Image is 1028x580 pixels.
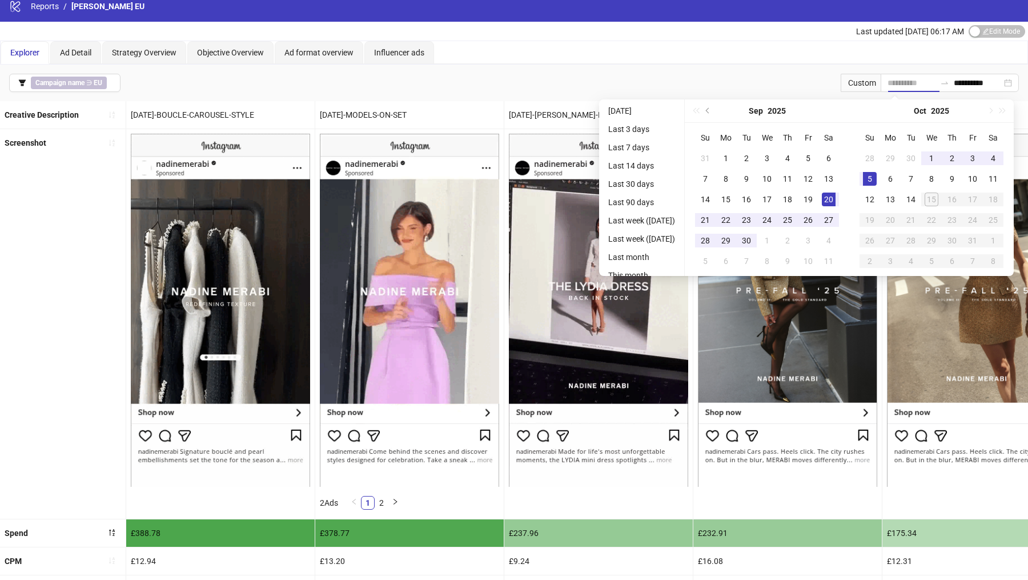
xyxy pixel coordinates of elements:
[962,169,983,189] td: 2025-10-10
[901,189,921,210] td: 2025-10-14
[94,79,102,87] b: EU
[884,234,897,247] div: 27
[777,230,798,251] td: 2025-10-02
[509,134,688,486] img: Screenshot 120231863981210648
[860,230,880,251] td: 2025-10-26
[71,2,144,11] span: [PERSON_NAME] EU
[719,151,733,165] div: 1
[777,148,798,169] td: 2025-09-04
[966,254,979,268] div: 7
[880,148,901,169] td: 2025-09-29
[716,210,736,230] td: 2025-09-22
[695,251,716,271] td: 2025-10-05
[719,213,733,227] div: 22
[698,134,877,486] img: Screenshot 120232141981590648
[320,134,499,486] img: Screenshot 120231742701260648
[880,230,901,251] td: 2025-10-27
[860,127,880,148] th: Su
[966,234,979,247] div: 31
[798,189,818,210] td: 2025-09-19
[818,210,839,230] td: 2025-09-27
[131,134,310,486] img: Screenshot 120231398925740648
[374,48,424,57] span: Influencer ads
[736,210,757,230] td: 2025-09-23
[921,230,942,251] td: 2025-10-29
[604,177,680,191] li: Last 30 days
[777,169,798,189] td: 2025-09-11
[315,547,504,575] div: £13.20
[126,547,315,575] div: £12.94
[962,127,983,148] th: Fr
[904,213,918,227] div: 21
[942,251,962,271] td: 2025-11-06
[604,214,680,227] li: Last week ([DATE])
[818,127,839,148] th: Sa
[798,169,818,189] td: 2025-09-12
[375,496,388,510] li: 2
[925,151,938,165] div: 1
[921,127,942,148] th: We
[716,230,736,251] td: 2025-09-29
[986,172,1000,186] div: 11
[986,234,1000,247] div: 1
[760,172,774,186] div: 10
[126,519,315,547] div: £388.78
[822,213,836,227] div: 27
[801,151,815,165] div: 5
[942,210,962,230] td: 2025-10-23
[749,99,763,122] button: Choose a month
[604,141,680,154] li: Last 7 days
[736,230,757,251] td: 2025-09-30
[901,169,921,189] td: 2025-10-07
[719,193,733,206] div: 15
[760,151,774,165] div: 3
[880,210,901,230] td: 2025-10-20
[693,547,882,575] div: £16.08
[126,101,315,129] div: [DATE]-BOUCLE-CAROUSEL-STYLE
[818,148,839,169] td: 2025-09-06
[716,148,736,169] td: 2025-09-01
[5,110,79,119] b: Creative Description
[695,127,716,148] th: Su
[740,213,753,227] div: 23
[986,193,1000,206] div: 18
[388,496,402,510] li: Next Page
[18,79,26,87] span: filter
[801,234,815,247] div: 3
[880,127,901,148] th: Mo
[925,234,938,247] div: 29
[945,151,959,165] div: 2
[962,251,983,271] td: 2025-11-07
[986,254,1000,268] div: 8
[904,151,918,165] div: 30
[736,189,757,210] td: 2025-09-16
[702,99,714,122] button: Previous month (PageUp)
[108,111,116,119] span: sort-ascending
[880,251,901,271] td: 2025-11-03
[940,78,949,87] span: swap-right
[945,234,959,247] div: 30
[942,230,962,251] td: 2025-10-30
[698,151,712,165] div: 31
[983,189,1003,210] td: 2025-10-18
[986,213,1000,227] div: 25
[962,148,983,169] td: 2025-10-03
[860,210,880,230] td: 2025-10-19
[781,234,794,247] div: 2
[604,269,680,282] li: This month
[31,77,107,89] span: ∋
[10,48,39,57] span: Explorer
[884,193,897,206] div: 13
[757,148,777,169] td: 2025-09-03
[884,213,897,227] div: 20
[962,210,983,230] td: 2025-10-24
[604,104,680,118] li: [DATE]
[604,232,680,246] li: Last week ([DATE])
[880,189,901,210] td: 2025-10-13
[60,48,91,57] span: Ad Detail
[695,210,716,230] td: 2025-09-21
[798,251,818,271] td: 2025-10-10
[698,172,712,186] div: 7
[798,127,818,148] th: Fr
[108,557,116,565] span: sort-ascending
